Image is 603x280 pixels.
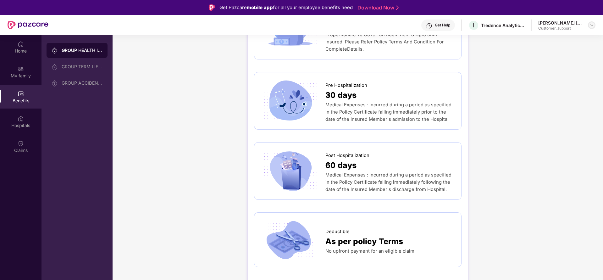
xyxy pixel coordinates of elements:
img: Stroke [396,4,399,11]
span: T [472,21,476,29]
img: svg+xml;base64,PHN2ZyB3aWR0aD0iMjAiIGhlaWdodD0iMjAiIHZpZXdCb3g9IjAgMCAyMCAyMCIgZmlsbD0ibm9uZSIgeG... [52,48,58,54]
div: GROUP ACCIDENTAL INSURANCE [62,81,102,86]
img: svg+xml;base64,PHN2ZyBpZD0iRHJvcGRvd24tMzJ4MzIiIHhtbG5zPSJodHRwOi8vd3d3LnczLm9yZy8yMDAwL3N2ZyIgd2... [589,23,594,28]
div: Get Help [435,23,450,28]
span: As per policy Terms [325,235,403,248]
span: Medical Expenses : incurred during a period as specified in the Policy Certificate falling immedi... [325,102,451,122]
img: icon [261,150,320,192]
span: 30 days [325,89,357,101]
span: Post Hospitalization [325,152,369,159]
img: svg+xml;base64,PHN2ZyB3aWR0aD0iMjAiIGhlaWdodD0iMjAiIHZpZXdCb3g9IjAgMCAyMCAyMCIgZmlsbD0ibm9uZSIgeG... [52,80,58,87]
div: Tredence Analytics Solutions Private Limited [481,22,525,28]
img: svg+xml;base64,PHN2ZyBpZD0iQ2xhaW0iIHhtbG5zPSJodHRwOi8vd3d3LnczLm9yZy8yMDAwL3N2ZyIgd2lkdGg9IjIwIi... [18,140,24,147]
img: svg+xml;base64,PHN2ZyBpZD0iSG9tZSIgeG1sbnM9Imh0dHA6Ly93d3cudzMub3JnLzIwMDAvc3ZnIiB3aWR0aD0iMjAiIG... [18,41,24,47]
img: svg+xml;base64,PHN2ZyBpZD0iSG9zcGl0YWxzIiB4bWxucz0iaHR0cDovL3d3dy53My5vcmcvMjAwMC9zdmciIHdpZHRoPS... [18,115,24,122]
span: Pre Hospitalization [325,82,367,89]
span: Medical Expenses : incurred during a period as specified in the Policy Certificate falling immedi... [325,172,451,192]
img: svg+xml;base64,PHN2ZyB3aWR0aD0iMjAiIGhlaWdodD0iMjAiIHZpZXdCb3g9IjAgMCAyMCAyMCIgZmlsbD0ibm9uZSIgeG... [52,64,58,70]
img: Logo [209,4,215,11]
span: No upfront payment for an eligible claim. [325,248,416,254]
img: icon [261,219,320,260]
div: [PERSON_NAME] [GEOGRAPHIC_DATA] [PERSON_NAME] [538,20,582,26]
span: 60 days [325,159,357,171]
div: Customer_support [538,26,582,31]
div: GROUP TERM LIFE INSURANCE [62,64,102,69]
img: icon [261,80,320,122]
img: New Pazcare Logo [8,21,48,29]
div: Get Pazcare for all your employee benefits need [219,4,353,11]
img: svg+xml;base64,PHN2ZyBpZD0iSGVscC0zMngzMiIgeG1sbnM9Imh0dHA6Ly93d3cudzMub3JnLzIwMDAvc3ZnIiB3aWR0aD... [426,23,432,29]
span: Deductible [325,228,350,235]
strong: mobile app [247,4,273,10]
img: svg+xml;base64,PHN2ZyBpZD0iQmVuZWZpdHMiIHhtbG5zPSJodHRwOi8vd3d3LnczLm9yZy8yMDAwL3N2ZyIgd2lkdGg9Ij... [18,91,24,97]
img: svg+xml;base64,PHN2ZyB3aWR0aD0iMjAiIGhlaWdodD0iMjAiIHZpZXdCb3g9IjAgMCAyMCAyMCIgZmlsbD0ibm9uZSIgeG... [18,66,24,72]
a: Download Now [357,4,397,11]
div: GROUP HEALTH INSURANCE [62,47,102,53]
